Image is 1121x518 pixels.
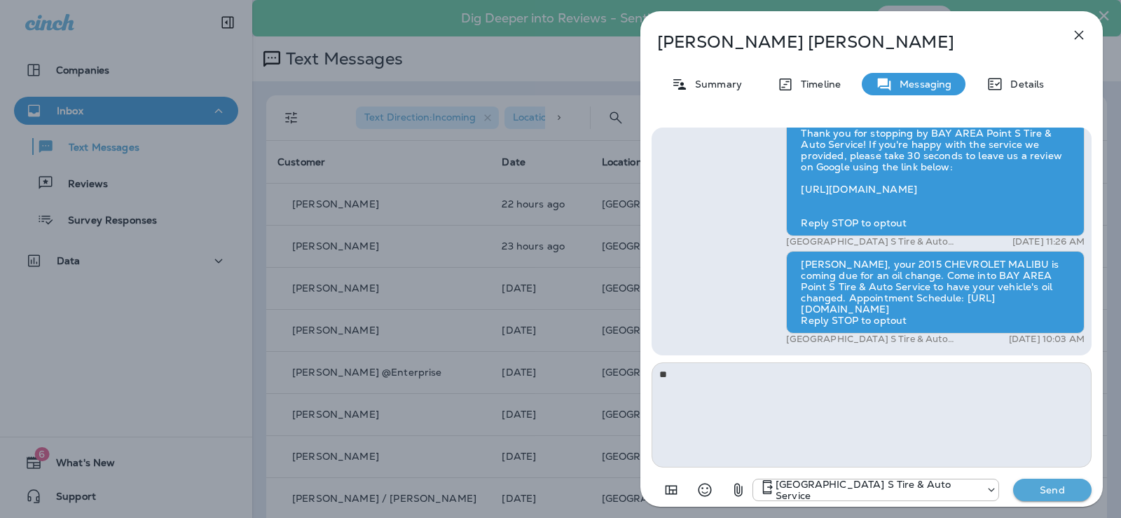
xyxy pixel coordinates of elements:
button: Send [1013,479,1092,501]
button: Select an emoji [691,476,719,504]
p: [PERSON_NAME] [PERSON_NAME] [657,32,1040,52]
p: [DATE] 10:03 AM [1009,334,1085,345]
p: Timeline [794,79,841,90]
div: +1 (301) 975-0024 [753,479,998,501]
p: Messaging [893,79,951,90]
div: [PERSON_NAME], your 2015 CHEVROLET MALIBU is coming due for an oil change. Come into BAY AREA Poi... [786,251,1085,334]
p: [GEOGRAPHIC_DATA] S Tire & Auto Service [786,334,965,345]
p: Details [1003,79,1044,90]
p: [GEOGRAPHIC_DATA] S Tire & Auto Service [776,479,979,501]
button: Add in a premade template [657,476,685,504]
div: Thank you for stopping by BAY AREA Point S Tire & Auto Service! If you're happy with the service ... [786,120,1085,236]
p: [DATE] 11:26 AM [1012,236,1085,247]
p: [GEOGRAPHIC_DATA] S Tire & Auto Service [786,236,965,247]
p: Summary [688,79,742,90]
p: Send [1023,484,1082,496]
